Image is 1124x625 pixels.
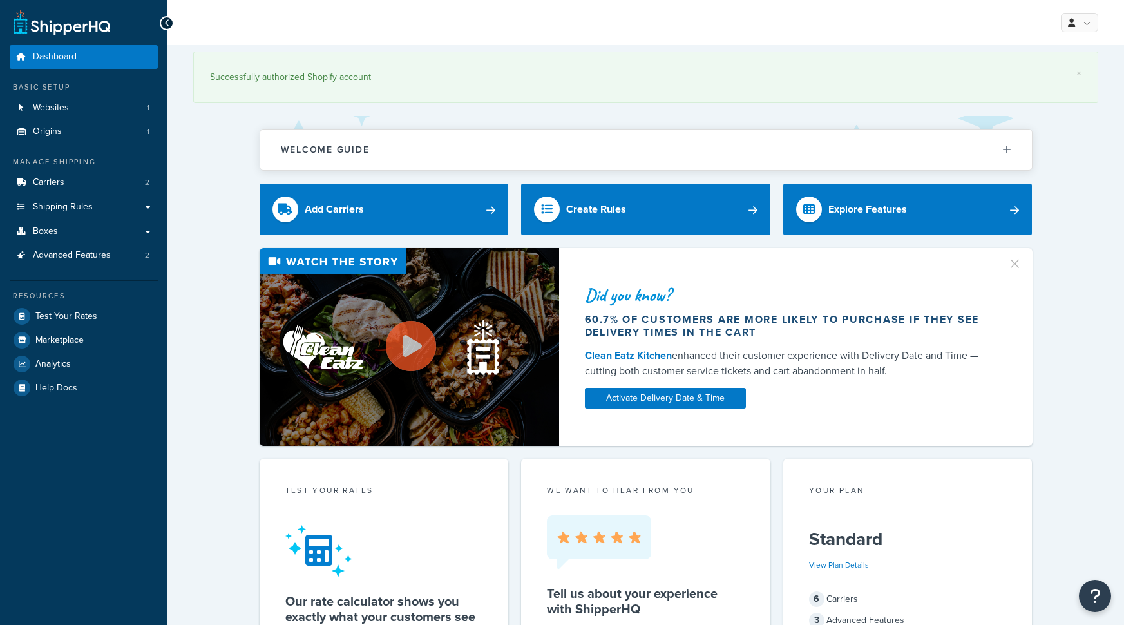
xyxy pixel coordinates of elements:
li: Origins [10,120,158,144]
p: we want to hear from you [547,485,745,496]
div: Basic Setup [10,82,158,93]
span: Dashboard [33,52,77,63]
div: 60.7% of customers are more likely to purchase if they see delivery times in the cart [585,313,992,339]
div: enhanced their customer experience with Delivery Date and Time — cutting both customer service ti... [585,348,992,379]
li: Carriers [10,171,158,195]
div: Create Rules [566,200,626,218]
a: Dashboard [10,45,158,69]
span: Test Your Rates [35,311,97,322]
span: Boxes [33,226,58,237]
span: Help Docs [35,383,77,394]
div: Carriers [809,590,1007,608]
h2: Welcome Guide [281,145,370,155]
a: Advanced Features2 [10,244,158,267]
div: Explore Features [828,200,907,218]
span: Websites [33,102,69,113]
div: Manage Shipping [10,157,158,168]
h5: Tell us about your experience with ShipperHQ [547,586,745,617]
span: Marketplace [35,335,84,346]
li: Websites [10,96,158,120]
a: Origins1 [10,120,158,144]
span: 6 [809,591,824,607]
a: Carriers2 [10,171,158,195]
img: Video thumbnail [260,248,559,446]
a: Activate Delivery Date & Time [585,388,746,409]
button: Welcome Guide [260,130,1032,170]
div: Test your rates [285,485,483,499]
a: Add Carriers [260,184,509,235]
button: Open Resource Center [1079,580,1111,612]
div: Add Carriers [305,200,364,218]
h5: Standard [809,529,1007,550]
span: 2 [145,177,149,188]
a: Explore Features [783,184,1033,235]
li: Advanced Features [10,244,158,267]
a: Help Docs [10,376,158,399]
a: × [1076,68,1081,79]
a: Create Rules [521,184,770,235]
div: Resources [10,291,158,302]
span: Origins [33,126,62,137]
a: Clean Eatz Kitchen [585,348,672,363]
span: 2 [145,250,149,261]
a: Test Your Rates [10,305,158,328]
span: Advanced Features [33,250,111,261]
a: Shipping Rules [10,195,158,219]
div: Successfully authorized Shopify account [210,68,1081,86]
span: 1 [147,102,149,113]
a: Analytics [10,352,158,376]
h5: Our rate calculator shows you exactly what your customers see [285,593,483,624]
a: View Plan Details [809,559,869,571]
a: Websites1 [10,96,158,120]
a: Boxes [10,220,158,244]
span: 1 [147,126,149,137]
div: Your Plan [809,485,1007,499]
span: Carriers [33,177,64,188]
span: Analytics [35,359,71,370]
a: Marketplace [10,329,158,352]
div: Did you know? [585,286,992,304]
span: Shipping Rules [33,202,93,213]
